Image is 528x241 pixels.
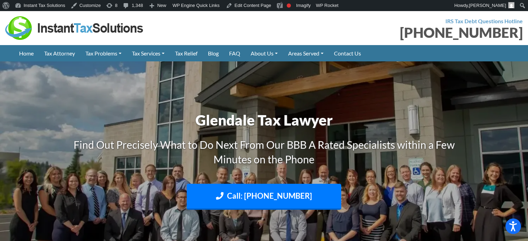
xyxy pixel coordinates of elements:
[224,45,245,61] a: FAQ
[72,137,457,166] h3: Find Out Precisely What to Do Next From Our BBB A Rated Specialists within a Few Minutes on the P...
[203,45,224,61] a: Blog
[72,110,457,130] h1: Glendale Tax Lawyer
[469,3,506,8] span: [PERSON_NAME]
[283,45,329,61] a: Areas Served
[14,45,39,61] a: Home
[39,45,80,61] a: Tax Attorney
[127,45,170,61] a: Tax Services
[445,18,523,24] strong: IRS Tax Debt Questions Hotline
[245,45,283,61] a: About Us
[187,184,341,210] a: Call: [PHONE_NUMBER]
[287,3,291,8] div: Focus keyphrase not set
[329,45,366,61] a: Contact Us
[269,26,523,40] div: [PHONE_NUMBER]
[80,45,127,61] a: Tax Problems
[5,24,144,31] a: Instant Tax Solutions Logo
[5,16,144,40] img: Instant Tax Solutions Logo
[170,45,203,61] a: Tax Relief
